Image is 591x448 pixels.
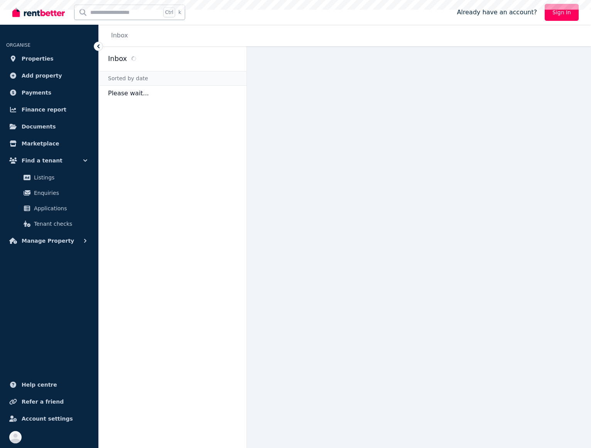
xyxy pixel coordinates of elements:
[108,53,127,64] h2: Inbox
[22,88,51,97] span: Payments
[545,4,579,21] a: Sign In
[6,85,92,100] a: Payments
[22,156,62,165] span: Find a tenant
[99,86,247,101] p: Please wait...
[9,201,89,216] a: Applications
[111,32,128,39] a: Inbox
[9,185,89,201] a: Enquiries
[6,51,92,66] a: Properties
[178,9,181,15] span: k
[6,411,92,426] a: Account settings
[22,414,73,423] span: Account settings
[34,204,86,213] span: Applications
[34,219,86,228] span: Tenant checks
[6,394,92,409] a: Refer a friend
[6,102,92,117] a: Finance report
[22,54,54,63] span: Properties
[6,136,92,151] a: Marketplace
[12,7,65,18] img: RentBetter
[22,122,56,131] span: Documents
[34,173,86,182] span: Listings
[99,25,137,46] nav: Breadcrumb
[22,236,74,245] span: Manage Property
[6,153,92,168] button: Find a tenant
[9,216,89,232] a: Tenant checks
[6,377,92,392] a: Help centre
[34,188,86,198] span: Enquiries
[99,71,247,86] div: Sorted by date
[22,380,57,389] span: Help centre
[6,42,30,48] span: ORGANISE
[22,139,59,148] span: Marketplace
[22,397,64,406] span: Refer a friend
[457,8,537,17] span: Already have an account?
[6,119,92,134] a: Documents
[22,71,62,80] span: Add property
[163,7,175,17] span: Ctrl
[6,68,92,83] a: Add property
[22,105,66,114] span: Finance report
[6,233,92,249] button: Manage Property
[9,170,89,185] a: Listings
